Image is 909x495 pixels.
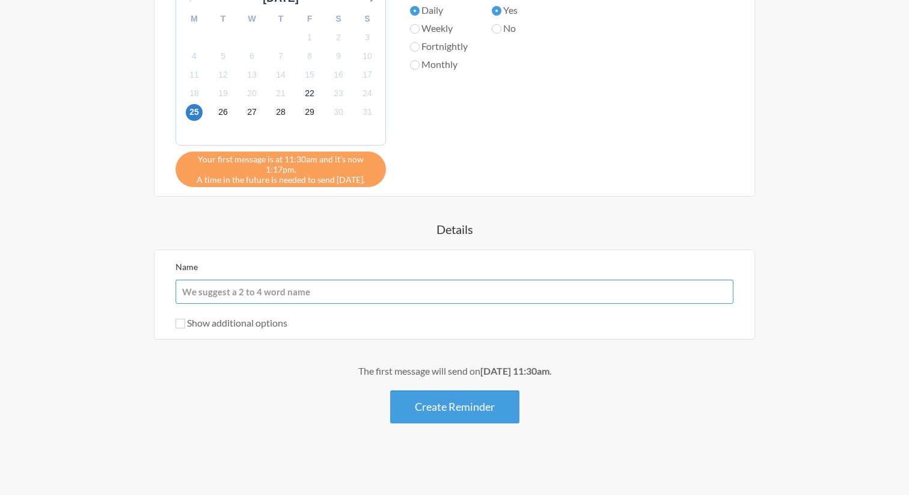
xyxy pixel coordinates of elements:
[106,364,803,378] div: The first message will send on .
[295,10,324,28] div: F
[410,57,468,72] label: Monthly
[243,85,260,102] span: Saturday 20 September 2025
[301,104,318,121] span: Monday 29 September 2025
[410,6,420,16] input: Daily
[243,67,260,84] span: Saturday 13 September 2025
[176,152,386,187] div: A time in the future is needed to send [DATE].
[185,154,377,174] span: Your first message is at 11:30am and it's now 1:17pm.
[301,48,318,64] span: Monday 8 September 2025
[410,24,420,34] input: Weekly
[492,21,556,35] label: No
[186,67,203,84] span: Thursday 11 September 2025
[243,48,260,64] span: Saturday 6 September 2025
[492,24,501,34] input: No
[492,3,556,17] label: Yes
[301,67,318,84] span: Monday 15 September 2025
[215,85,231,102] span: Friday 19 September 2025
[243,104,260,121] span: Saturday 27 September 2025
[492,6,501,16] input: Yes
[215,67,231,84] span: Friday 12 September 2025
[330,48,347,64] span: Tuesday 9 September 2025
[353,10,382,28] div: S
[301,29,318,46] span: Monday 1 September 2025
[301,85,318,102] span: Monday 22 September 2025
[266,10,295,28] div: T
[410,60,420,70] input: Monthly
[272,67,289,84] span: Sunday 14 September 2025
[324,10,353,28] div: S
[186,48,203,64] span: Thursday 4 September 2025
[215,48,231,64] span: Friday 5 September 2025
[272,104,289,121] span: Sunday 28 September 2025
[176,319,185,328] input: Show additional options
[359,104,376,121] span: Wednesday 1 October 2025
[390,390,519,423] button: Create Reminder
[359,67,376,84] span: Wednesday 17 September 2025
[330,67,347,84] span: Tuesday 16 September 2025
[410,42,420,52] input: Fortnightly
[215,104,231,121] span: Friday 26 September 2025
[272,85,289,102] span: Sunday 21 September 2025
[480,365,549,377] strong: [DATE] 11:30am
[209,10,237,28] div: T
[410,39,468,54] label: Fortnightly
[359,85,376,102] span: Wednesday 24 September 2025
[359,48,376,64] span: Wednesday 10 September 2025
[359,29,376,46] span: Wednesday 3 September 2025
[237,10,266,28] div: W
[410,21,468,35] label: Weekly
[176,317,287,328] label: Show additional options
[106,221,803,238] h4: Details
[186,104,203,121] span: Thursday 25 September 2025
[186,85,203,102] span: Thursday 18 September 2025
[330,29,347,46] span: Tuesday 2 September 2025
[272,48,289,64] span: Sunday 7 September 2025
[330,85,347,102] span: Tuesday 23 September 2025
[330,104,347,121] span: Tuesday 30 September 2025
[180,10,209,28] div: M
[410,3,468,17] label: Daily
[176,280,733,304] input: We suggest a 2 to 4 word name
[176,262,198,272] label: Name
